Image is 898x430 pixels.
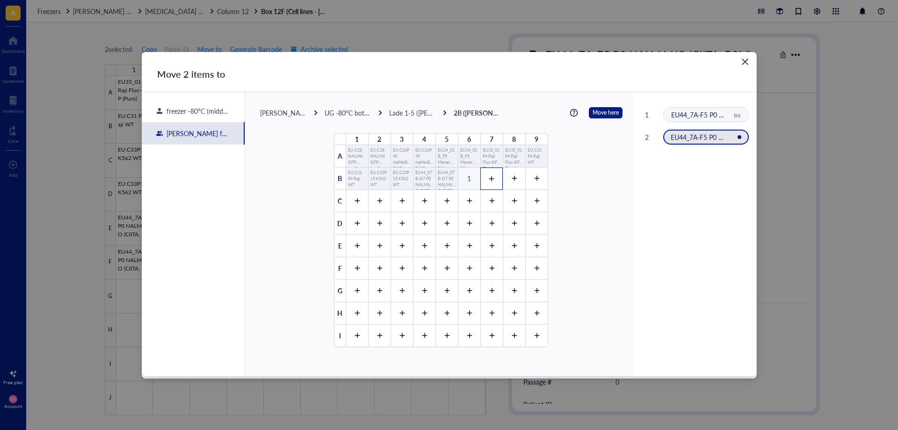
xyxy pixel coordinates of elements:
[671,132,790,142] span: EU44_7A-F5 P0 NALM6 KO (CIITA, B2M)
[738,62,753,73] span: Close
[334,280,346,302] div: G
[260,109,307,117] div: [PERSON_NAME] freezer
[334,302,346,325] div: H
[460,147,478,165] div: EU24_02B_P5 Mamel 86b KO(CIITA/B2M) CD19AG
[458,134,480,145] div: 6
[348,169,366,188] div: EU:C31 P4 Raji WT
[528,147,546,165] div: EU:C31 P4 Raji WT
[157,67,225,80] div: Move 2 items to
[393,169,411,188] div: EU:C33P15 K562 WT
[370,147,389,165] div: EU:C28 NALM6 GFP-Luciferase (Puro)
[438,147,456,165] div: EU24_02B_P5 Mamel 86b KO(CIITA/B2M) CD19AG
[348,147,366,165] div: EU:C28 NALM6 GFP-Luciferase (Puro)
[325,109,371,117] div: UG -80°C bottom half
[454,109,500,117] div: 2B ([PERSON_NAME], BackUp)
[589,107,623,118] button: Move here
[163,129,229,138] div: [PERSON_NAME] freezer
[525,134,548,145] div: 9
[334,257,346,280] div: F
[645,133,660,141] div: 2
[163,107,230,115] div: freezer -80°C (middle)
[467,174,471,182] div: 1
[346,134,368,145] div: 1
[415,147,434,165] div: EU:C26P49 maMel86B KO (CIITA, B2M)
[435,134,458,145] div: 5
[593,107,619,119] span: Move here
[393,147,411,165] div: EU:C26P49 maMel86B KO (CIITA, B2M)
[415,169,434,188] div: EU44_07B-G7 P0 NALM6KO (CIITA, B2M, 2x, ss)
[505,147,523,165] div: EU35_01 P4 Raji Fluc-GFP (Puro)
[334,212,346,235] div: D
[334,325,346,347] div: I
[480,134,503,145] div: 7
[391,134,413,145] div: 3
[671,110,790,119] span: EU44_7A-F5 P0 NALM6 KO (CIITA, B2M)
[334,190,346,212] div: C
[389,109,436,117] div: Lade 1-5 ([PERSON_NAME]/Tcell)
[334,235,346,257] div: E
[483,147,501,165] div: EU35_01 P4 Raji Fluc-GFP (Puro)
[503,134,525,145] div: 8
[334,145,346,168] div: A
[334,168,346,190] div: B
[734,111,741,119] div: B6
[368,134,391,145] div: 2
[370,169,389,188] div: EU:C33P15 K562 WT
[738,60,753,75] button: Close
[645,110,660,119] div: 1
[438,169,456,188] div: EU44_07B-G7 P0 NALM6KO (CIITA, B2M, 2x, ss)
[413,134,435,145] div: 4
